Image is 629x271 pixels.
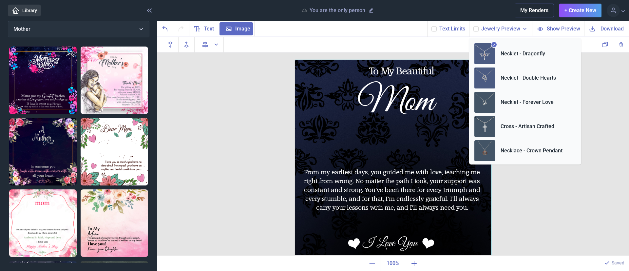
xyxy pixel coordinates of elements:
[162,37,179,52] button: Backwards
[13,26,30,32] span: Mother
[9,118,77,185] img: Mother is someone you laugh with
[81,189,148,257] img: Mom - I'm assured of your love
[310,7,365,14] p: You are the only person
[474,68,495,88] img: Necklet - Double Hearts
[481,25,520,33] span: Jewelry Preview
[600,25,624,32] span: Download
[382,257,405,270] span: 100%
[501,50,545,58] p: Necklet - Dragonfly
[235,25,250,33] span: Image
[474,92,495,113] img: Necklet - Forever Love
[612,260,624,266] p: Saved
[501,98,554,106] p: Necklet - Forever Love
[501,123,554,130] p: Cross - Artisan Crafted
[406,256,422,271] button: Zoom in
[584,21,629,36] button: Download
[501,147,562,155] p: Necklace - Crown Pendant
[613,37,629,52] button: Delete
[515,4,554,17] button: My Renders
[344,238,436,251] div: I Love You
[300,168,484,223] div: From my earliest days, you guided me with love, teaching me right from wrong. No matter the path ...
[218,21,255,36] button: Image
[81,118,148,185] img: Dear Mom I love you so much
[501,74,556,82] p: Necklet - Double Hearts
[179,37,195,52] button: Forwards
[189,21,218,36] button: Text
[204,25,214,33] span: Text
[9,47,77,114] img: Mama was my greatest teacher
[197,37,224,52] button: Align to page
[157,21,173,36] button: Undo
[8,5,41,16] a: Library
[532,21,584,36] button: Show Preview
[547,25,580,32] span: Show Preview
[81,47,148,114] img: Thanks mom, for gifting me life
[380,256,406,271] button: Actual size
[9,189,77,257] img: Message Card Mother day
[474,116,495,137] img: Cross - Artisan Crafted
[173,21,189,36] button: Redo
[481,25,528,33] button: Jewelry Preview
[364,256,380,271] button: Zoom out
[8,21,149,37] button: Mother
[474,43,495,64] img: Necklet - Dragonfly
[323,67,480,77] div: To My Beautiful
[439,25,465,33] button: Text Limits
[559,4,601,17] button: + Create New
[474,140,495,161] img: Necklace - Crown Pendant
[597,37,613,52] button: Copy
[317,85,474,111] div: Mom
